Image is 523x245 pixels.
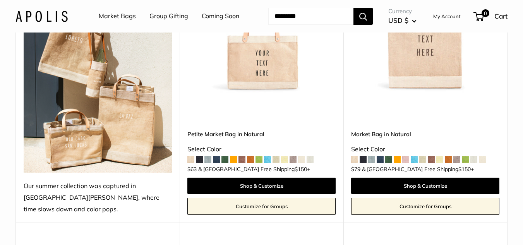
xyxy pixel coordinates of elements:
span: $63 [187,166,197,173]
input: Search... [268,8,353,25]
span: $150 [295,166,307,173]
a: 0 Cart [474,10,508,22]
a: Shop & Customize [351,178,499,194]
a: Petite Market Bag in Natural [187,130,336,139]
span: USD $ [388,16,408,24]
a: Market Bag in Natural [351,130,499,139]
span: & [GEOGRAPHIC_DATA] Free Shipping + [198,166,310,172]
span: $150 [458,166,471,173]
button: USD $ [388,14,417,27]
div: Our summer collection was captured in [GEOGRAPHIC_DATA][PERSON_NAME], where time slows down and c... [24,180,172,215]
a: My Account [433,12,461,21]
span: Cart [494,12,508,20]
a: Customize for Groups [351,198,499,215]
button: Search [353,8,373,25]
a: Customize for Groups [187,198,336,215]
a: Shop & Customize [187,178,336,194]
div: Select Color [187,144,336,155]
span: 0 [482,9,489,17]
img: Apolis [15,10,68,22]
a: Group Gifting [149,10,188,22]
span: & [GEOGRAPHIC_DATA] Free Shipping + [362,166,474,172]
a: Coming Soon [202,10,239,22]
span: Currency [388,6,417,17]
div: Select Color [351,144,499,155]
a: Market Bags [99,10,136,22]
span: $79 [351,166,360,173]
